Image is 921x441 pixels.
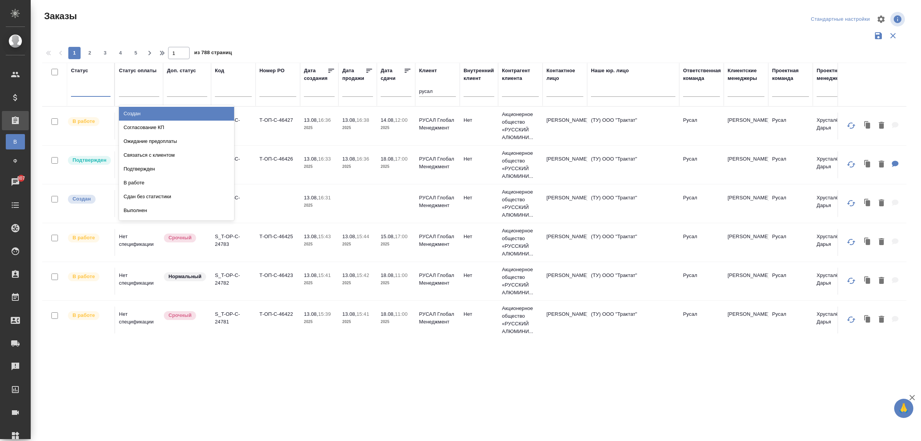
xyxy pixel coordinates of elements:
td: Русал [768,268,813,295]
p: 14.08, [381,117,395,123]
div: Завершен [119,217,234,231]
p: S_T-OP-C-24781 [215,310,252,326]
span: Посмотреть информацию [890,12,906,27]
p: 2025 [381,279,411,287]
button: Обновить [842,233,860,251]
span: 2 [84,49,96,57]
div: Проектные менеджеры [817,67,853,82]
td: Русал [768,190,813,217]
td: [PERSON_NAME] [543,307,587,333]
td: [PERSON_NAME] [724,113,768,139]
p: 13.08, [342,156,357,162]
td: (ТУ) ООО "Трактат" [587,113,679,139]
p: РУСАЛ Глобал Менеджмент [419,155,456,171]
div: Дата продажи [342,67,365,82]
td: Русал [679,113,724,139]
p: 18.08, [381,272,395,278]
span: 5 [130,49,142,57]
div: Выставляет КМ после уточнения всех необходимых деталей и получения согласия клиента на запуск. С ... [67,155,111,166]
p: РУСАЛ Глобал Менеджмент [419,233,456,248]
td: [PERSON_NAME] [724,151,768,178]
td: Нет спецификации [115,229,163,256]
p: 17:00 [395,156,408,162]
p: РУСАЛ Глобал Менеджмент [419,116,456,132]
td: (ТУ) ООО "Трактат" [587,307,679,333]
p: S_T-OP-C-24782 [215,272,252,287]
p: 2025 [342,240,373,248]
p: Срочный [168,312,191,319]
p: РУСАЛ Глобал Менеджмент [419,194,456,209]
div: Проектная команда [772,67,809,82]
td: Русал [768,113,813,139]
p: 2025 [304,318,335,326]
button: Удалить [875,118,888,134]
p: Нет [464,116,494,124]
div: Контрагент клиента [502,67,539,82]
p: Подтвержден [73,156,106,164]
p: 13.08, [304,311,318,317]
p: 2025 [342,318,373,326]
p: Нет [464,310,494,318]
td: [PERSON_NAME] [543,151,587,178]
a: В [6,134,25,149]
td: Русал [679,268,724,295]
a: Ф [6,153,25,169]
td: Хрусталёва Дарья [813,113,857,139]
td: Т-ОП-С-46426 [256,151,300,178]
td: [PERSON_NAME] [543,268,587,295]
button: 3 [99,47,111,59]
span: 807 [13,174,30,182]
td: Т-ОП-С-46423 [256,268,300,295]
p: 18.08, [381,311,395,317]
div: Выставляет ПМ после принятия заказа от КМа [67,310,111,321]
td: Русал [768,229,813,256]
button: Клонировать [860,118,875,134]
div: Ожидание предоплаты [119,134,234,148]
td: Т-ОП-С-46427 [256,113,300,139]
div: Контактное лицо [546,67,583,82]
div: Выставляется автоматически, если на указанный объем услуг необходимо больше времени в стандартном... [163,310,207,321]
td: (ТУ) ООО "Трактат" [587,151,679,178]
div: Дата создания [304,67,327,82]
p: 16:36 [357,156,369,162]
span: 3 [99,49,111,57]
td: [PERSON_NAME] [543,229,587,256]
div: Связаться с клиентом [119,148,234,162]
p: РУСАЛ Глобал Менеджмент [419,310,456,326]
p: 15:39 [318,311,331,317]
button: 4 [114,47,127,59]
p: Нет [464,272,494,279]
p: 16:38 [357,117,369,123]
p: 2025 [342,279,373,287]
p: 15:41 [318,272,331,278]
button: 🙏 [894,399,913,418]
button: Удалить [875,234,888,250]
div: В работе [119,176,234,190]
div: Выставляет ПМ после принятия заказа от КМа [67,233,111,243]
p: 12:00 [395,117,408,123]
p: В работе [73,273,95,280]
div: Выставляет ПМ после принятия заказа от КМа [67,272,111,282]
div: Создан [119,107,234,121]
p: 11:00 [395,311,408,317]
div: Номер PO [259,67,284,75]
button: Обновить [842,194,860,212]
p: 2025 [342,124,373,132]
td: Хрусталёва Дарья [813,229,857,256]
td: Хрусталёва Дарья [813,190,857,217]
p: 16:33 [318,156,331,162]
td: Русал [679,190,724,217]
td: [PERSON_NAME] [724,307,768,333]
p: РУСАЛ Глобал Менеджмент [419,272,456,287]
p: 13.08, [342,117,357,123]
td: (ТУ) ООО "Трактат" [587,268,679,295]
p: 13.08, [304,272,318,278]
button: Удалить [875,273,888,289]
button: 2 [84,47,96,59]
button: Сбросить фильтры [886,28,900,43]
div: Выставляет ПМ после принятия заказа от КМа [67,116,111,127]
span: 🙏 [897,400,910,416]
p: 13.08, [304,117,318,123]
div: Доп. статус [167,67,196,75]
p: Акционерное общество «РУССКИЙ АЛЮМИНИ... [502,188,539,219]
